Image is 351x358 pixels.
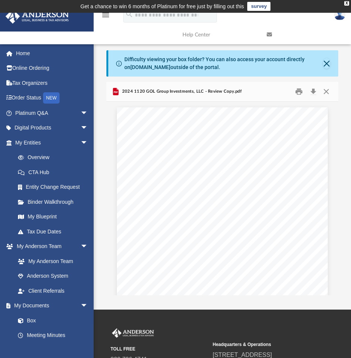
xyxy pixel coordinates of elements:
a: My Anderson Team [10,254,92,269]
button: Close [323,58,330,69]
span: [PERSON_NAME] [147,137,175,140]
a: Anderson System [10,269,96,284]
a: Digital Productsarrow_drop_down [5,120,99,135]
span: GROUP [186,228,199,232]
div: Preview [106,82,338,295]
div: Get a chance to win 6 months of Platinum for free just by filling out this [81,2,244,11]
span: 3225 [147,141,157,144]
span: LAS [147,145,154,149]
div: close [344,1,349,6]
span: 1934 [176,232,186,236]
span: !852951! [176,244,215,248]
span: arrow_drop_down [81,120,96,136]
a: Client Referrals [10,283,96,298]
i: menu [101,11,110,20]
img: Anderson Advisors Platinum Portal [3,9,71,24]
a: Forms Library [10,343,92,358]
span: LLC [233,228,240,232]
div: File preview [106,102,338,295]
a: Binder Walkthrough [10,194,99,209]
span: REVIEW [184,223,256,309]
span: AZ [199,236,203,240]
span: S [189,232,191,236]
a: CTA Hub [10,165,99,180]
a: Platinum Q&Aarrow_drop_down [5,105,99,120]
div: Difficulty viewing your box folder? You can also access your account directly on outside of the p... [124,56,323,71]
span: NV [173,145,178,149]
img: Anderson Advisors Platinum Portal [111,328,155,338]
a: Help Center [177,20,261,50]
span: GROUP, [208,137,222,140]
a: My Blueprint [10,209,96,224]
button: Print [291,86,306,98]
span: MARBLE [194,232,208,236]
span: [PERSON_NAME] [159,141,187,144]
span: arrow_drop_down [81,298,96,314]
span: BUSINESS [186,137,205,140]
div: Document Viewer [106,102,338,295]
a: Online Ordering [5,61,99,76]
span: 85295 [208,236,221,240]
span: DRIVE [176,141,188,144]
span: arrow_drop_down [81,239,96,254]
a: menu [101,14,110,20]
a: Box [10,313,92,328]
span: ST [211,232,215,236]
small: Headquarters & Operations [213,341,310,348]
a: Meeting Minutes [10,328,96,343]
span: LLC [225,137,232,140]
a: My Entitiesarrow_drop_down [5,135,99,150]
img: User Pic [334,9,345,20]
a: Order StatusNEW [5,90,99,106]
a: Tax Due Dates [10,224,99,239]
a: Tax Organizers [5,75,99,90]
span: GOL [176,228,184,232]
a: survey [247,2,270,11]
a: Home [5,46,99,61]
span: COPY [241,164,299,232]
i: search [125,10,133,18]
a: Entity Change Request [10,180,99,195]
button: Close [320,86,333,98]
a: Overview [10,150,99,165]
span: INVESTMENTS, [201,228,230,232]
span: arrow_drop_down [81,105,96,121]
span: arrow_drop_down [81,135,96,150]
a: My Documentsarrow_drop_down [5,298,96,313]
span: [PERSON_NAME], [176,236,214,240]
div: NEW [43,92,60,104]
span: 2024 1120 GOL Group Investments, LLC - Review Copy.pdf [120,88,242,95]
a: [DOMAIN_NAME] [130,64,170,70]
span: GLOBAL [169,137,183,140]
a: My Anderson Teamarrow_drop_down [5,239,96,254]
small: TOLL FREE [111,346,208,352]
span: VEGAS, [157,145,171,149]
button: Download [306,86,320,98]
span: 89121 [181,145,193,149]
